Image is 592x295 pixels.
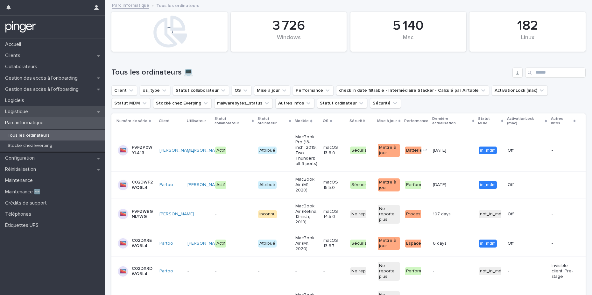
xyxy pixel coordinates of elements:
p: Invisible client, Pre-stage [552,263,574,279]
div: 182 [480,18,575,34]
tr: FVFZP0WYL413[PERSON_NAME] [PERSON_NAME] ActifAttribuéMacBook Pro (13-inch, 2019, Two Thunderbolt ... [111,129,586,172]
p: Statut collaborateur [215,115,250,127]
p: Utilisateur [187,118,206,125]
div: Espace disque [405,240,437,248]
div: Linux [480,34,575,48]
p: 6 days [433,240,448,246]
p: Téléphones [3,211,36,217]
p: - [552,148,574,153]
p: Client [159,118,170,125]
p: - [552,182,574,188]
p: [DATE] [433,147,448,153]
div: Inconnu [258,210,277,218]
div: 5 140 [361,18,456,34]
p: MacBook Air (M1, 2020) [295,177,318,193]
p: - [508,269,530,274]
p: FVFZP0WYL413 [132,145,154,156]
p: C02DWF2WQ6L4 [132,180,154,191]
div: Mettre à jour [378,178,400,192]
p: - [295,269,318,274]
p: C02DXRDWQ6L4 [132,266,154,277]
p: Maintenance 🆕 [3,189,46,195]
button: Stocké chez Everping [153,98,212,108]
p: Autres infos [551,115,572,127]
a: [PERSON_NAME] [187,182,222,188]
div: Performant [405,181,430,189]
div: in_mdm [479,181,497,189]
p: Parc informatique [3,120,49,126]
tr: FVFZWBGNLYWG[PERSON_NAME] --InconnuMacBook Air (Retina, 13-inch, 2019)macOS 14.5.0Ne reporte plus... [111,198,586,230]
button: Performance [293,85,334,96]
button: OS [232,85,251,96]
p: Dernière actualisation [432,115,470,127]
p: - [187,212,210,217]
p: Clients [3,53,25,59]
p: Performance [404,118,428,125]
p: Off [508,212,530,217]
p: macOS 13.6.7 [323,238,345,249]
p: Collaborateurs [3,64,42,70]
div: Ne reporte plus [350,210,385,218]
button: Statut ordinateur [317,98,367,108]
p: - [552,241,574,246]
div: Attribué [258,181,277,189]
button: Client [111,85,137,96]
div: in_mdm [479,147,497,155]
p: Stocké chez Everping [3,143,57,148]
div: 3 726 [242,18,336,34]
div: Mettre à jour [378,237,400,250]
div: Actif [215,147,226,155]
p: macOS 14.5.0 [323,209,345,220]
p: MacBook Air (M1, 2020) [295,235,318,251]
p: macOS 13.6.0 [323,145,345,156]
button: Mise à jour [254,85,290,96]
p: Étiquettes UPS [3,222,44,228]
p: Logiciels [3,97,29,104]
div: Mettre à jour [378,144,400,157]
h1: Tous les ordinateurs 💻 [111,68,510,77]
div: Performant [405,267,430,275]
img: mTgBEunGTSyRkCgitkcU [5,21,36,33]
p: Off [508,148,530,153]
div: not_in_mdm [479,267,506,275]
p: Gestion des accès à l’offboarding [3,86,84,92]
p: Off [508,182,530,188]
div: not_in_mdm [479,210,506,218]
a: Partoo [159,241,173,246]
button: Statut MDM [111,98,151,108]
p: macOS 15.5.0 [323,180,345,191]
p: Statut MDM [478,115,500,127]
p: Sécurité [349,118,365,125]
p: - [215,212,238,217]
input: Search [525,68,586,78]
p: Logistique [3,109,33,115]
p: Gestion des accès à l’onboarding [3,75,83,81]
p: - [215,269,238,274]
div: Ne reporte plus [350,267,385,275]
div: Sécurisé [350,240,371,248]
p: - [433,267,435,274]
p: Modèle [295,118,309,125]
a: Parc informatique [112,1,149,9]
tr: C02DWF2WQ6L4Partoo [PERSON_NAME] ActifAttribuéMacBook Air (M1, 2020)macOS 15.5.0SécuriséMettre à ... [111,172,586,198]
button: Autres infos [275,98,314,108]
p: Configuration [3,155,40,161]
tr: C02DXREWQ6L4Partoo [PERSON_NAME] ActifAttribuéMacBook Air (M1, 2020)macOS 13.6.7SécuriséMettre à ... [111,230,586,256]
div: Sécurisé [350,147,371,155]
a: [PERSON_NAME] [159,148,194,153]
p: - [258,269,281,274]
button: os_type [140,85,170,96]
p: ActivationLock (mac) [507,115,543,127]
div: Batterie [405,147,424,155]
p: Tous les ordinateurs [156,2,199,9]
p: MacBook Air (Retina, 13-inch, 2019) [295,204,318,225]
a: [PERSON_NAME] [187,241,222,246]
div: Windows [242,34,336,48]
p: Mise à jour [377,118,397,125]
div: Ne reporte plus [378,262,400,280]
p: Réinitialisation [3,166,41,172]
a: Partoo [159,182,173,188]
div: Attribué [258,147,277,155]
p: FVFZWBGNLYWG [132,209,154,220]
